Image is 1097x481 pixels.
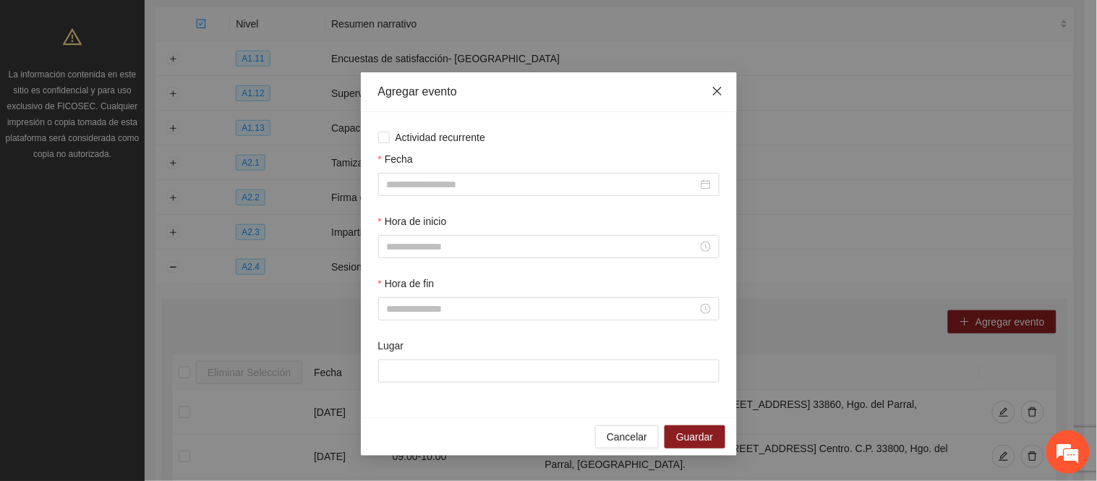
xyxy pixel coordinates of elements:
[237,7,272,42] div: Minimizar ventana de chat en vivo
[75,74,243,93] div: Chatee con nosotros ahora
[698,72,737,111] button: Close
[595,425,659,448] button: Cancelar
[665,425,725,448] button: Guardar
[378,276,435,291] label: Hora de fin
[387,301,698,317] input: Hora de fin
[387,176,698,192] input: Fecha
[378,151,413,167] label: Fecha
[390,129,492,145] span: Actividad recurrente
[378,84,720,100] div: Agregar evento
[676,429,713,445] span: Guardar
[378,359,720,383] input: Lugar
[378,338,404,354] label: Lugar
[378,213,447,229] label: Hora de inicio
[607,429,647,445] span: Cancelar
[712,85,723,97] span: close
[387,239,698,255] input: Hora de inicio
[7,324,276,375] textarea: Escriba su mensaje y pulse “Intro”
[84,158,200,304] span: Estamos en línea.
